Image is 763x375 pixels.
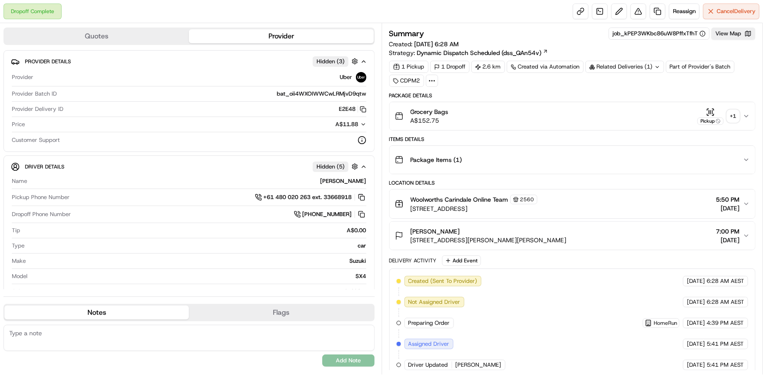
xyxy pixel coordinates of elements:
[317,58,345,65] span: Hidden ( 3 )
[471,61,505,73] div: 2.6 km
[9,35,159,49] p: Welcome 👋
[12,257,26,265] span: Make
[408,319,450,327] span: Preparing Order
[149,86,159,96] button: Start new chat
[411,155,462,164] span: Package Items ( 1 )
[9,83,24,99] img: 1736555255976-a54dd68f-1ca7-489b-9aae-adbdc363a1c4
[389,179,756,186] div: Location Details
[24,227,366,234] div: A$0.00
[12,242,24,250] span: Type
[31,272,366,280] div: SX4
[389,257,437,264] div: Delivery Activity
[340,73,352,81] span: Uber
[11,54,367,69] button: Provider DetailsHidden (3)
[12,227,20,234] span: Tip
[12,288,25,296] span: Color
[703,3,760,19] button: CancelDelivery
[87,148,106,155] span: Pylon
[62,148,106,155] a: Powered byPylon
[390,146,756,174] button: Package Items (1)
[707,319,744,327] span: 4:39 PM AEST
[389,136,756,143] div: Items Details
[390,189,756,218] button: Woolworths Carindale Online Team2560[STREET_ADDRESS]5:50 PM[DATE]
[697,108,724,125] button: Pickup
[12,120,25,128] span: Price
[727,110,739,122] div: + 1
[264,193,352,201] span: +61 480 020 263 ext. 33668918
[4,29,189,43] button: Quotes
[585,61,664,73] div: Related Deliveries (1)
[717,7,756,15] span: Cancel Delivery
[389,30,425,38] h3: Summary
[28,242,366,250] div: car
[411,227,460,236] span: [PERSON_NAME]
[408,277,477,285] span: Created (Sent To Provider)
[411,107,449,116] span: Grocery Bags
[29,257,366,265] div: Suzuki
[5,123,70,139] a: 📗Knowledge Base
[707,340,744,348] span: 5:41 PM AEST
[707,277,744,285] span: 6:28 AM AEST
[408,361,448,369] span: Driver Updated
[687,277,705,285] span: [DATE]
[12,90,57,98] span: Provider Batch ID
[189,29,373,43] button: Provider
[389,48,548,57] div: Strategy:
[303,210,352,218] span: [PHONE_NUMBER]
[255,193,366,202] a: +61 480 020 263 ext. 33668918
[389,92,756,99] div: Package Details
[17,127,67,135] span: Knowledge Base
[12,210,71,218] span: Dropoff Phone Number
[389,75,424,87] div: CDPM2
[408,298,460,306] span: Not Assigned Driver
[415,40,459,48] span: [DATE] 6:28 AM
[687,340,705,348] span: [DATE]
[30,92,111,99] div: We're available if you need us!
[12,272,28,280] span: Model
[411,204,537,213] span: [STREET_ADDRESS]
[23,56,144,65] input: Clear
[11,159,367,174] button: Driver DetailsHidden (5)
[687,298,705,306] span: [DATE]
[654,320,677,327] span: HomeRun
[430,61,470,73] div: 1 Dropoff
[277,90,366,98] span: bat_oii4WXOIWWCwLRMjvD9qtw
[390,102,756,130] button: Grocery BagsA$152.75Pickup+1
[356,72,366,83] img: uber-new-logo.jpeg
[12,177,27,185] span: Name
[70,123,144,139] a: 💻API Documentation
[294,210,366,219] a: [PHONE_NUMBER]
[25,163,64,170] span: Driver Details
[12,136,60,144] span: Customer Support
[697,108,739,125] button: Pickup+1
[9,127,16,134] div: 📗
[456,361,502,369] span: [PERSON_NAME]
[74,127,81,134] div: 💻
[613,30,706,38] button: job_kPEP3WKbc86uW8PffxTfhT
[442,255,481,266] button: Add Event
[707,298,744,306] span: 6:28 AM AEST
[313,56,360,67] button: Hidden (3)
[317,163,345,171] span: Hidden ( 5 )
[31,177,366,185] div: [PERSON_NAME]
[716,236,739,244] span: [DATE]
[417,48,548,57] a: Dynamic Dispatch Scheduled (dss_QAn54v)
[669,3,700,19] button: Reassign
[716,204,739,213] span: [DATE]
[697,117,724,125] div: Pickup
[389,40,459,48] span: Created:
[339,105,366,113] button: E2E48
[687,319,705,327] span: [DATE]
[507,61,584,73] div: Created via Automation
[411,116,449,125] span: A$152.75
[289,120,366,128] button: A$11.88
[83,127,140,135] span: API Documentation
[389,61,429,73] div: 1 Pickup
[417,48,542,57] span: Dynamic Dispatch Scheduled (dss_QAn54v)
[12,73,33,81] span: Provider
[711,28,756,40] button: View Map
[189,306,373,320] button: Flags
